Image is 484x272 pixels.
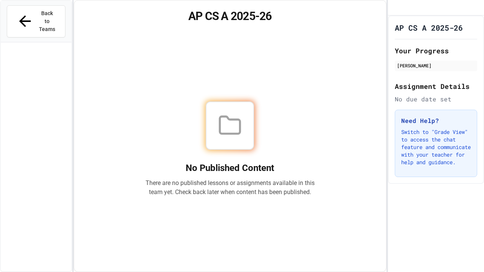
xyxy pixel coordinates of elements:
h1: AP CS A 2025-26 [395,22,463,33]
h2: Your Progress [395,45,477,56]
h2: No Published Content [145,162,315,174]
button: Back to Teams [7,5,65,37]
div: No due date set [395,95,477,104]
p: Switch to "Grade View" to access the chat feature and communicate with your teacher for help and ... [401,128,471,166]
h1: AP CS A 2025-26 [83,9,377,23]
p: There are no published lessons or assignments available in this team yet. Check back later when c... [145,179,315,197]
h2: Assignment Details [395,81,477,92]
div: [PERSON_NAME] [397,62,475,69]
span: Back to Teams [38,9,56,33]
h3: Need Help? [401,116,471,125]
